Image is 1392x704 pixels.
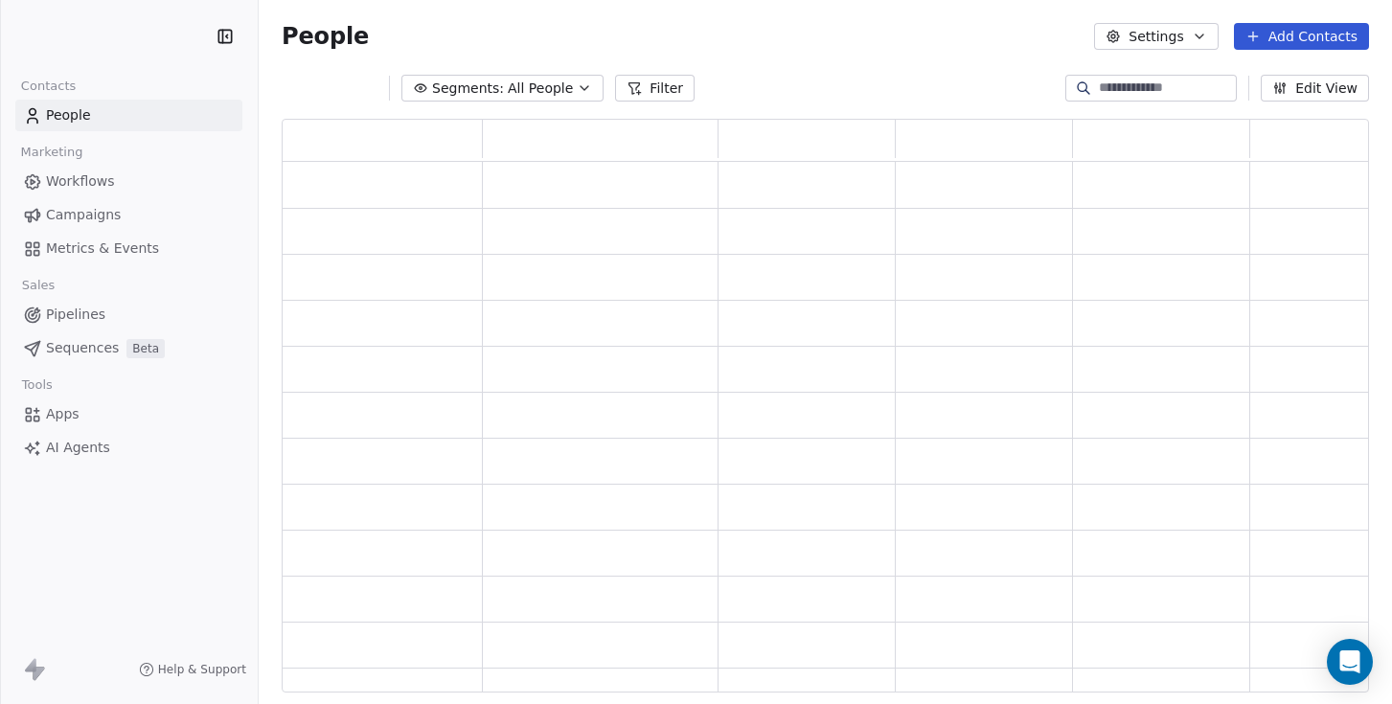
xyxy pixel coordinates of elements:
span: People [282,22,369,51]
span: Beta [126,339,165,358]
span: AI Agents [46,438,110,458]
button: Add Contacts [1234,23,1369,50]
span: Campaigns [46,205,121,225]
span: Metrics & Events [46,238,159,259]
button: Filter [615,75,695,102]
a: Metrics & Events [15,233,242,264]
a: People [15,100,242,131]
button: Settings [1094,23,1218,50]
button: Edit View [1261,75,1369,102]
span: Workflows [46,171,115,192]
span: Help & Support [158,662,246,677]
span: Segments: [432,79,504,99]
a: Apps [15,398,242,430]
span: All People [508,79,573,99]
a: AI Agents [15,432,242,464]
div: Open Intercom Messenger [1327,639,1373,685]
a: Help & Support [139,662,246,677]
span: Sales [13,271,63,300]
span: Tools [13,371,60,399]
a: Campaigns [15,199,242,231]
span: Sequences [46,338,119,358]
span: People [46,105,91,125]
span: Apps [46,404,80,424]
span: Contacts [12,72,84,101]
span: Marketing [12,138,91,167]
span: Pipelines [46,305,105,325]
a: Pipelines [15,299,242,330]
a: SequencesBeta [15,332,242,364]
a: Workflows [15,166,242,197]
